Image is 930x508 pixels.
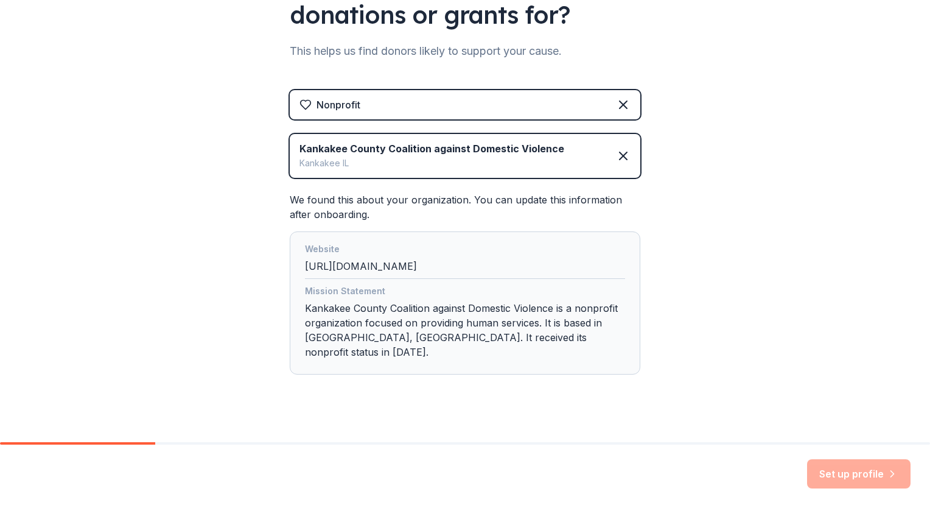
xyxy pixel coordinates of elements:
div: Kankakee IL [299,156,564,171]
div: Nonprofit [316,97,360,112]
div: [URL][DOMAIN_NAME] [305,242,625,279]
div: This helps us find donors likely to support your cause. [290,41,640,61]
div: Mission Statement [305,284,625,301]
div: Kankakee County Coalition against Domestic Violence [299,141,564,156]
div: We found this about your organization. You can update this information after onboarding. [290,192,640,375]
div: Website [305,242,625,259]
div: Kankakee County Coalition against Domestic Violence is a nonprofit organization focused on provid... [305,284,625,364]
